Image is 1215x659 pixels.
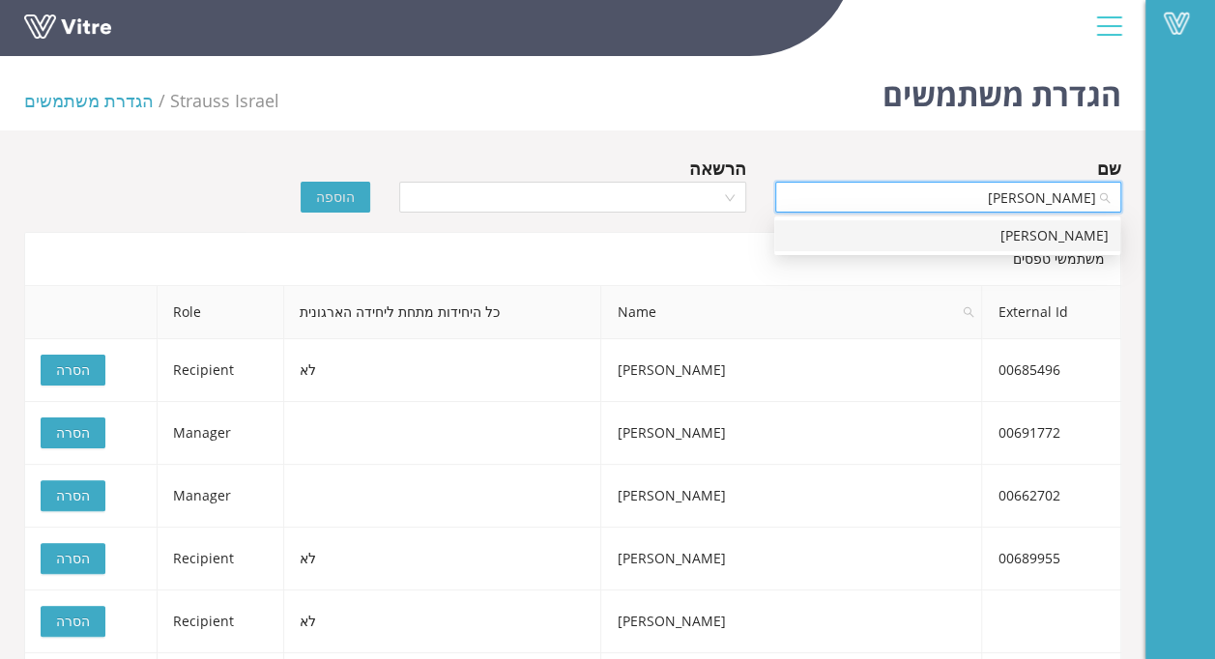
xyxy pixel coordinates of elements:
td: [PERSON_NAME] [601,590,982,653]
span: הסרה [56,611,90,632]
div: משתמשי טפסים [24,232,1121,285]
span: הסרה [56,359,90,381]
td: [PERSON_NAME] [601,339,982,402]
div: [PERSON_NAME] [786,225,1109,246]
div: הרשאה [689,155,746,182]
span: הסרה [56,422,90,444]
button: הסרה [41,417,105,448]
span: 00685496 [998,360,1059,379]
span: search [955,286,982,338]
button: הסרה [41,606,105,637]
div: שם [1097,155,1121,182]
td: לא [284,590,601,653]
span: הסרה [56,485,90,506]
td: [PERSON_NAME] [601,528,982,590]
th: Role [158,286,284,339]
td: לא [284,528,601,590]
span: Manager [173,486,231,504]
td: [PERSON_NAME] [601,402,982,465]
td: [PERSON_NAME] [601,465,982,528]
span: search [963,306,974,318]
button: הסרה [41,543,105,574]
div: יפתח הופמן [774,220,1120,251]
th: כל היחידות מתחת ליחידה הארגונית [284,286,601,339]
span: 00691772 [998,423,1059,442]
button: הוספה [301,182,370,213]
span: Manager [173,423,231,442]
h1: הגדרת משתמשים [882,48,1121,130]
span: Name [601,286,981,338]
span: 00662702 [998,486,1059,504]
span: Recipient [173,360,234,379]
button: הסרה [41,480,105,511]
span: 222 [170,89,279,112]
span: 00689955 [998,549,1059,567]
span: הסרה [56,548,90,569]
button: הסרה [41,355,105,386]
span: Recipient [173,549,234,567]
th: External Id [982,286,1121,339]
span: Recipient [173,612,234,630]
li: הגדרת משתמשים [24,87,170,114]
td: לא [284,339,601,402]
